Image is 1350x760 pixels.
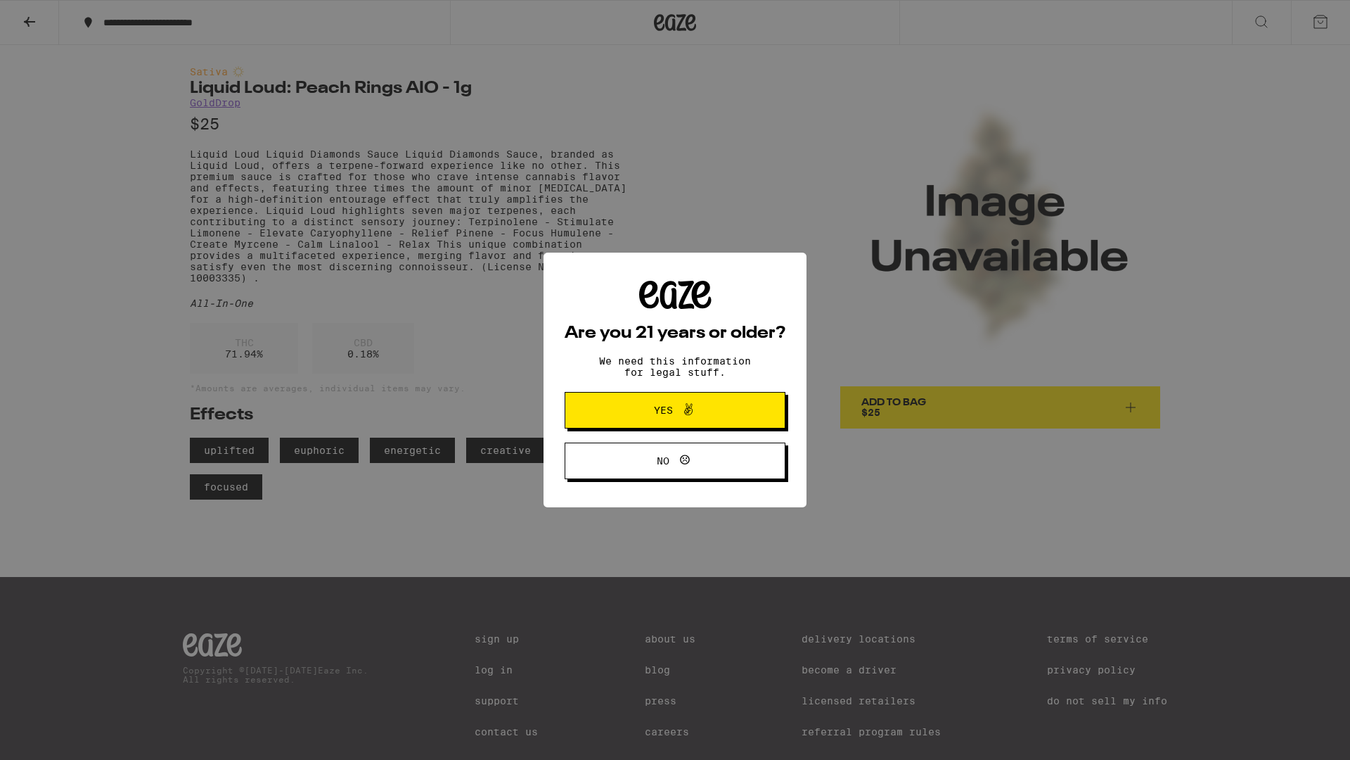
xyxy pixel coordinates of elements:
p: We need this information for legal stuff. [587,355,763,378]
span: No [657,456,669,466]
span: Yes [654,405,673,415]
h2: Are you 21 years or older? [565,325,785,342]
button: No [565,443,785,479]
button: Yes [565,392,785,429]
